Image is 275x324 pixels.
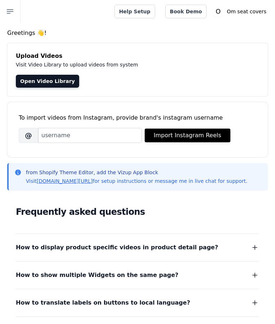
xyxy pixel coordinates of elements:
[16,298,259,308] button: How to translate labels on buttons to local language?
[7,29,268,37] h4: Greetings 👋!
[19,114,256,122] div: To import videos from Instagram, provide brand's instagram username
[19,128,38,143] span: @
[16,52,259,60] h4: Upload Videos
[212,5,269,18] button: O Om seat covers
[216,8,221,15] text: O
[16,242,218,253] span: How to display product specific videos in product detail page?
[37,178,93,184] a: [DOMAIN_NAME][URL]
[16,270,259,280] button: How to show multiple Widgets on the same page?
[26,177,247,185] p: Visit for setup instructions or message me in live chat for support.
[16,298,190,308] span: How to translate labels on buttons to local language?
[165,5,207,18] a: Book Demo
[16,205,259,219] h2: Frequently asked questions
[16,270,179,280] span: How to show multiple Widgets on the same page?
[16,75,79,88] a: Open Video Library
[145,129,230,142] button: Import Instagram Reels
[26,169,247,176] p: from Shopify Theme Editor, add the Vizup App Block
[38,128,142,143] input: username
[16,60,259,69] p: Visit Video Library to upload videos from system
[16,242,259,253] button: How to display product specific videos in product detail page?
[224,5,269,18] p: Om seat covers
[114,5,155,18] a: Help Setup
